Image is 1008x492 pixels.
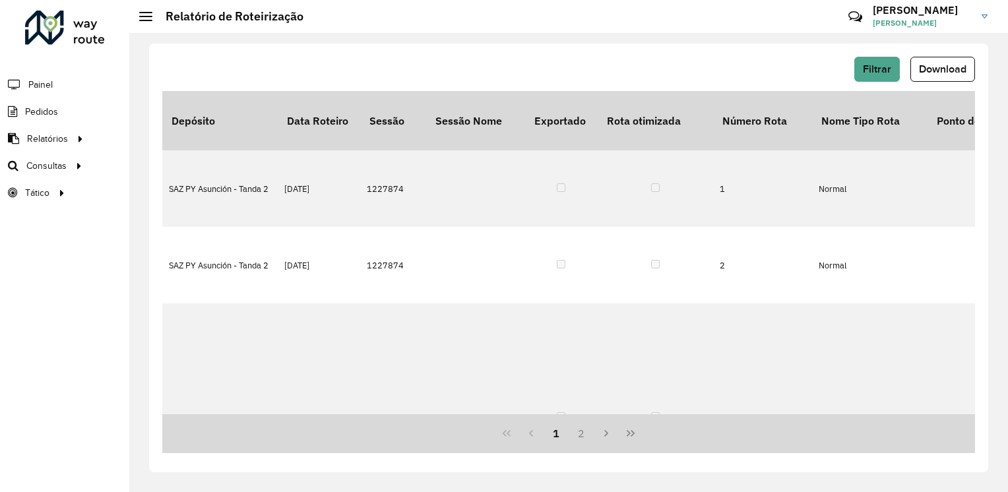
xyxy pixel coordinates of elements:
span: Filtrar [863,63,891,75]
td: 1 [713,150,812,227]
td: SAZ PY Asunción - Tanda 2 [162,150,278,227]
button: 2 [569,421,594,446]
span: Pedidos [25,105,58,119]
td: 1227874 [360,227,426,303]
td: 1227874 [360,150,426,227]
button: Download [910,57,975,82]
span: Painel [28,78,53,92]
a: Contato Rápido [841,3,869,31]
button: Filtrar [854,57,900,82]
span: Tático [25,186,49,200]
td: SAZ PY Asunción - Tanda 2 [162,227,278,303]
button: 1 [544,421,569,446]
span: [PERSON_NAME] [873,17,972,29]
th: Data Roteiro [278,91,360,150]
span: Consultas [26,159,67,173]
div: Críticas? Dúvidas? Elogios? Sugestões? Entre em contato conosco! [691,4,829,40]
span: Download [919,63,966,75]
td: 2 [713,227,812,303]
td: [DATE] [278,227,360,303]
th: Rota otimizada [598,91,713,150]
th: Exportado [525,91,598,150]
h3: [PERSON_NAME] [873,4,972,16]
button: Next Page [594,421,619,446]
th: Nome Tipo Rota [812,91,928,150]
td: Normal [812,227,928,303]
td: Normal [812,150,928,227]
th: Sessão Nome [426,91,525,150]
h2: Relatório de Roteirização [152,9,303,24]
th: Depósito [162,91,278,150]
td: [DATE] [278,150,360,227]
button: Last Page [618,421,643,446]
th: Número Rota [713,91,812,150]
span: Relatórios [27,132,68,146]
th: Sessão [360,91,426,150]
